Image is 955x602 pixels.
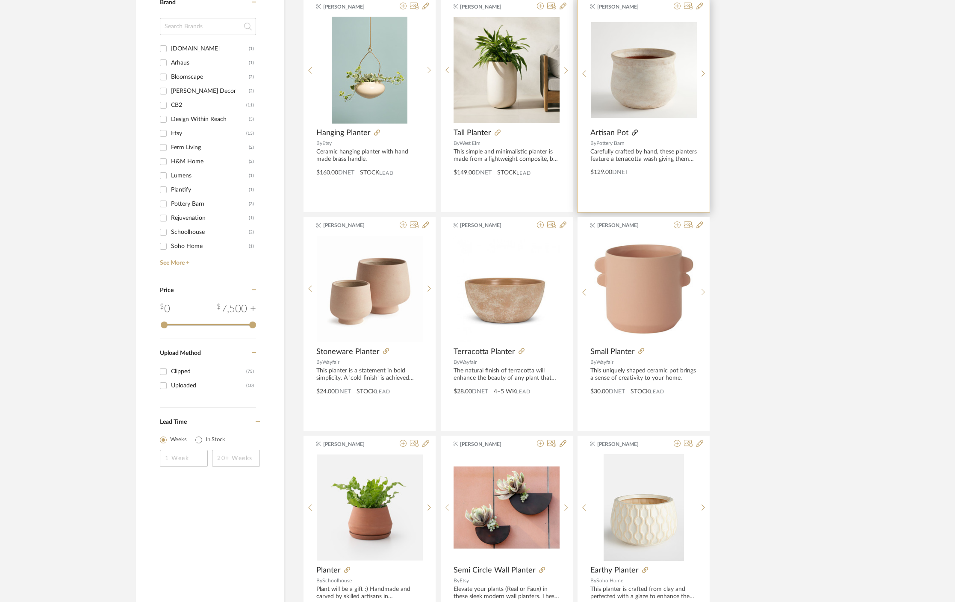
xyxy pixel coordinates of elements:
div: Carefully crafted by hand, these planters feature a terracotta wash giving them the weathered wab... [590,148,697,163]
span: Semi Circle Wall Planter [454,566,536,575]
span: Earthy Planter [590,566,639,575]
div: Arhaus [171,56,249,70]
span: Etsy [460,578,469,583]
div: (3) [249,112,254,126]
div: Soho Home [171,239,249,253]
div: Uploaded [171,379,246,392]
span: $129.00 [590,169,612,175]
div: Plantify [171,183,249,197]
span: Terracotta Planter [454,347,515,357]
div: (2) [249,70,254,84]
span: Tall Planter [454,128,491,138]
span: Artisan Pot [590,128,628,138]
div: (75) [246,365,254,378]
span: Wayfair [460,360,477,365]
div: Elevate your plants (Real or Faux) in these sleek modern wall planters. These planters are lightw... [454,586,560,600]
div: Rejuvenation [171,211,249,225]
span: DNET [609,389,625,395]
a: See More + [158,253,256,267]
div: 0 [591,236,697,342]
img: Stoneware Planter [317,236,423,342]
span: $24.00 [316,389,335,395]
span: STOCK [631,387,650,396]
div: (3) [249,197,254,211]
span: DNET [612,169,628,175]
div: Etsy [171,127,246,140]
div: This simple and minimalistic planter is made from a lightweight composite, but looks like concrete. [454,148,560,163]
span: By [454,360,460,365]
span: STOCK [360,168,379,177]
img: Planter [317,454,423,561]
span: By [316,578,322,583]
div: 7,500 + [217,301,256,317]
label: Weeks [170,436,187,444]
input: 20+ Weeks [212,450,260,467]
span: [PERSON_NAME] [323,221,377,229]
span: $30.00 [590,389,609,395]
span: 4–5 WK [494,387,516,396]
span: Lead [379,170,394,176]
div: Lumens [171,169,249,183]
div: This planter is a statement in bold simplicity. A 'cold finish' is achieved when the piece is not... [316,367,423,382]
div: (13) [246,127,254,140]
div: (2) [249,141,254,154]
div: (1) [249,239,254,253]
span: By [454,141,460,146]
span: Lead [650,389,664,395]
div: (1) [249,42,254,56]
div: This planter is crafted from clay and perfected with a glaze to enhance the raised geometric patt... [590,586,697,600]
span: Stoneware Planter [316,347,380,357]
span: $149.00 [454,170,475,176]
span: DNET [335,389,351,395]
span: DNET [475,170,492,176]
img: Terracotta Planter [454,236,560,342]
span: Small Planter [590,347,635,357]
div: Bloomscape [171,70,249,84]
img: Tall Planter [454,17,560,123]
input: 1 Week [160,450,208,467]
span: [PERSON_NAME] [460,3,514,11]
div: This uniquely shaped ceramic pot brings a sense of creativity to your home. [590,367,697,382]
span: DNET [472,389,488,395]
span: STOCK [357,387,376,396]
div: CB2 [171,98,246,112]
span: [PERSON_NAME] [597,221,651,229]
input: Search Brands [160,18,256,35]
span: Upload Method [160,350,201,356]
img: Earthy Planter [604,454,684,561]
span: $28.00 [454,389,472,395]
span: Lead Time [160,419,187,425]
div: (2) [249,84,254,98]
label: In Stock [206,436,225,444]
div: 0 [160,301,170,317]
div: (1) [249,211,254,225]
span: By [316,360,322,365]
img: Hanging Planter [332,17,407,124]
div: (11) [246,98,254,112]
div: Ferm Living [171,141,249,154]
span: Pottery Barn [596,141,625,146]
div: (2) [249,225,254,239]
div: (10) [246,379,254,392]
div: Plant will be a gift :) Handmade and carved by skilled artisans in [GEOGRAPHIC_DATA], these taper... [316,586,423,600]
span: By [454,578,460,583]
span: Hanging Planter [316,128,371,138]
span: Soho Home [596,578,623,583]
span: DNET [338,170,354,176]
img: Semi Circle Wall Planter [454,466,560,548]
div: Pottery Barn [171,197,249,211]
img: Small Planter [591,236,697,342]
div: (1) [249,183,254,197]
div: Ceramic hanging planter with hand made brass handle. [316,148,423,163]
span: Etsy [322,141,332,146]
span: West Elm [460,141,480,146]
div: Design Within Reach [171,112,249,126]
div: (1) [249,169,254,183]
span: Schoolhouse [322,578,352,583]
div: [DOMAIN_NAME] [171,42,249,56]
img: Artisan Pot [591,22,697,118]
span: [PERSON_NAME] [597,3,651,11]
span: [PERSON_NAME] [460,440,514,448]
span: Lead [516,389,531,395]
span: STOCK [497,168,516,177]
